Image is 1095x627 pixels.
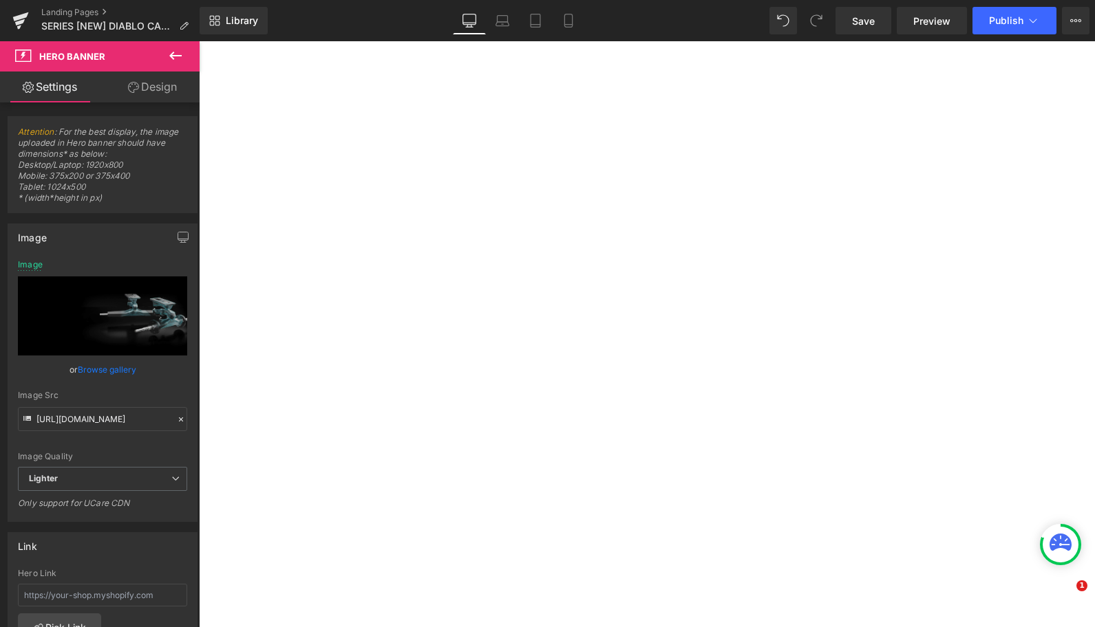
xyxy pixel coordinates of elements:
[41,7,200,18] a: Landing Pages
[897,7,967,34] a: Preview
[18,390,187,400] div: Image Src
[453,7,486,34] a: Desktop
[1076,580,1087,591] span: 1
[18,452,187,461] div: Image Quality
[552,7,585,34] a: Mobile
[769,7,797,34] button: Undo
[41,21,173,32] span: SERIES [NEW] DIABLO CARBON
[18,362,187,377] div: or
[852,14,875,28] span: Save
[18,224,47,243] div: Image
[78,357,136,382] a: Browse gallery
[913,14,950,28] span: Preview
[972,7,1056,34] button: Publish
[226,14,258,27] span: Library
[519,7,552,34] a: Tablet
[989,15,1023,26] span: Publish
[39,51,105,62] span: Hero Banner
[18,407,187,431] input: Link
[200,7,268,34] a: New Library
[103,71,202,102] a: Design
[18,569,187,578] div: Hero Link
[1062,7,1089,34] button: More
[18,126,187,212] span: : For the best display, the image uploaded in Hero banner should have dimensions* as below: Deskt...
[18,260,43,269] div: Image
[18,584,187,606] input: https://your-shop.myshopify.com
[18,126,54,137] a: Attention
[18,533,37,552] div: Link
[802,7,830,34] button: Redo
[18,498,187,518] div: Only support for UCare CDN
[29,473,58,483] b: Lighter
[486,7,519,34] a: Laptop
[1048,580,1081,613] iframe: Intercom live chat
